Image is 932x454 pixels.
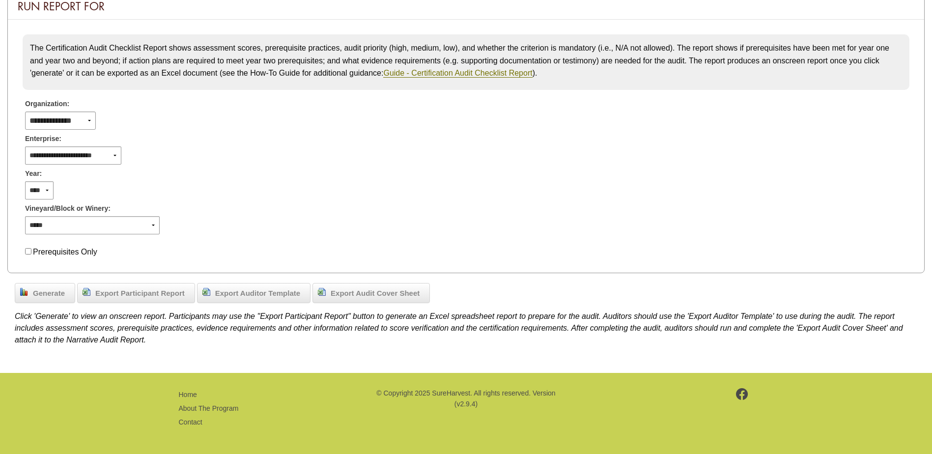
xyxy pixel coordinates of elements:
a: Home [179,391,197,398]
img: chart_bar.png [20,288,28,296]
a: Guide - Certification Audit Checklist Report [383,69,532,78]
span: Vineyard/Block or Winery: [25,203,111,214]
div: Click 'Generate' to view an onscreen report. Participants may use the "Export Participant Report"... [15,306,917,346]
a: Contact [179,418,202,426]
a: Export Audit Cover Sheet [312,283,430,304]
span: Export Audit Cover Sheet [326,288,424,299]
span: Year: [25,169,42,179]
img: page_excel.png [83,288,90,296]
label: Prerequisites Only [33,248,97,256]
p: The Certification Audit Checklist Report shows assessment scores, prerequisite practices, audit p... [30,42,902,80]
img: page_excel.png [202,288,210,296]
span: Export Participant Report [90,288,190,299]
img: page_excel.png [318,288,326,296]
img: footer-facebook.png [736,388,748,400]
a: About The Program [179,404,239,412]
span: Enterprise: [25,134,61,144]
a: Export Participant Report [77,283,195,304]
a: Export Auditor Template [197,283,311,304]
span: Export Auditor Template [210,288,305,299]
span: Organization: [25,99,69,109]
span: Generate [28,288,70,299]
a: Generate [15,283,75,304]
p: © Copyright 2025 SureHarvest. All rights reserved. Version (v2.9.4) [375,388,557,410]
